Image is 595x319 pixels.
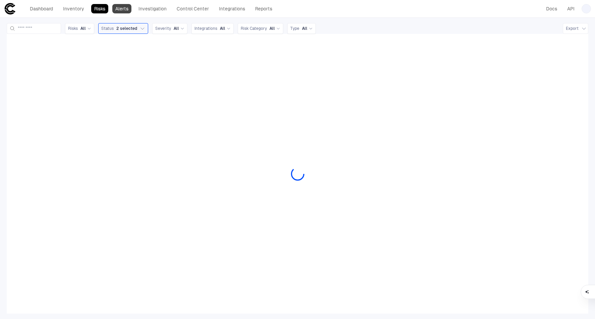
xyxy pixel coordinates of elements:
span: Risk Category [241,26,267,31]
span: 2 selected [116,26,137,31]
a: Risks [91,4,108,13]
a: Docs [543,4,560,13]
span: Type [290,26,299,31]
button: Status2 selected [98,23,148,34]
span: Integrations [194,26,217,31]
a: Dashboard [27,4,56,13]
span: All [220,26,225,31]
span: All [80,26,86,31]
a: Investigation [135,4,170,13]
a: Alerts [112,4,131,13]
span: All [174,26,179,31]
span: Risks [68,26,78,31]
a: Reports [252,4,275,13]
a: API [564,4,578,13]
a: Control Center [174,4,212,13]
span: Status [101,26,114,31]
span: All [270,26,275,31]
button: Export [563,23,588,34]
a: Integrations [216,4,248,13]
a: Inventory [60,4,87,13]
span: Severity [155,26,171,31]
span: All [302,26,307,31]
